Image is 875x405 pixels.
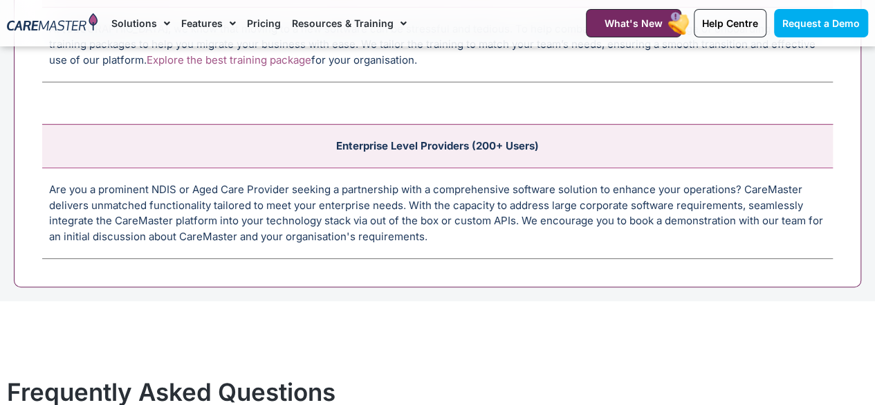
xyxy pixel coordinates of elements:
[42,168,833,259] td: Are you a prominent NDIS or Aged Care Provider seeking a partnership with a comprehensive softwar...
[774,9,868,37] a: Request a Demo
[782,17,860,29] span: Request a Demo
[702,17,758,29] span: Help Centre
[42,125,833,168] td: Enterprise Level Providers (200+ Users)
[147,53,311,66] a: Explore the best training package
[586,9,681,37] a: What's New
[694,9,766,37] a: Help Centre
[605,17,663,29] span: What's New
[7,13,98,33] img: CareMaster Logo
